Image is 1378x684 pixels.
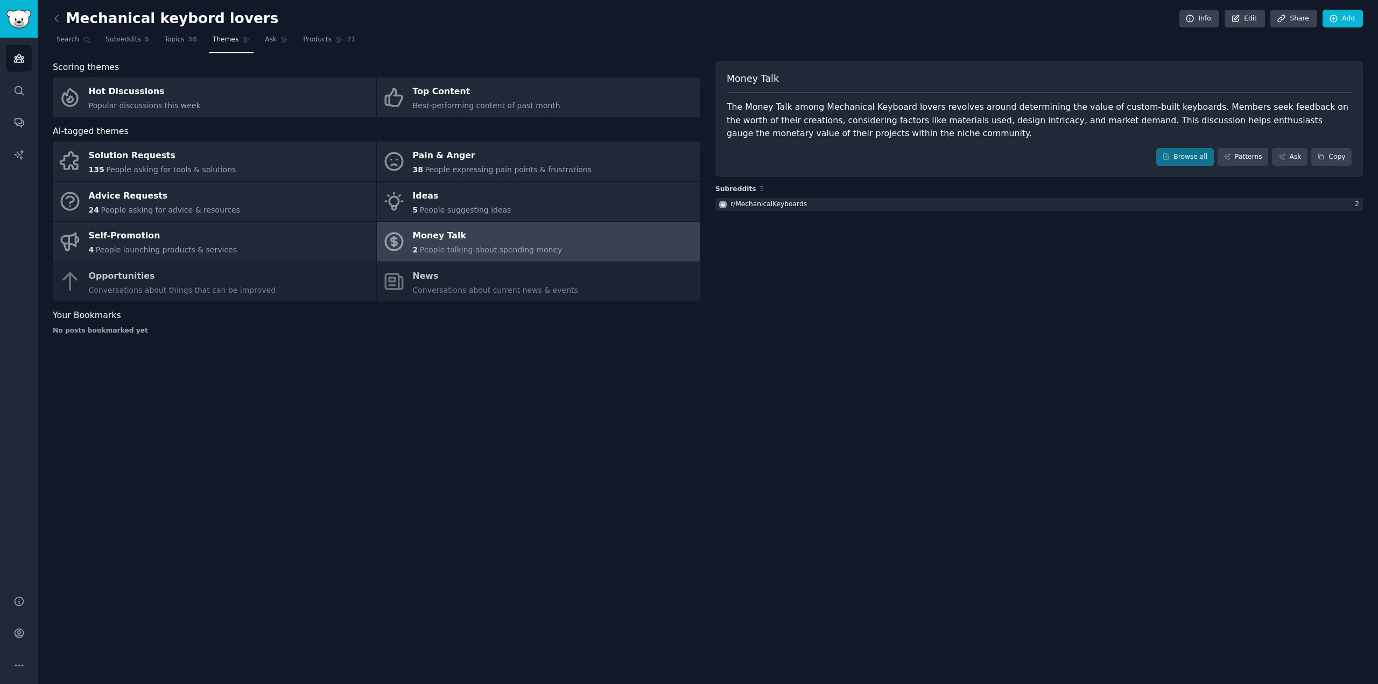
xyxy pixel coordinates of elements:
[1311,148,1352,166] button: Copy
[377,182,700,222] a: Ideas5People suggesting ideas
[164,35,184,45] span: Topics
[1355,200,1363,209] div: 2
[299,31,360,53] a: Products71
[89,245,94,254] span: 4
[89,83,201,101] div: Hot Discussions
[377,222,700,262] a: Money Talk2People talking about spending money
[89,147,236,165] div: Solution Requests
[715,185,756,194] span: Subreddits
[53,182,376,222] a: Advice Requests24People asking for advice & resources
[425,165,592,174] span: People expressing pain points & frustrations
[413,83,560,101] div: Top Content
[1218,148,1268,166] a: Patterns
[413,245,418,254] span: 2
[160,31,201,53] a: Topics58
[53,10,278,27] h2: Mechanical keybord lovers
[89,228,237,245] div: Self-Promotion
[96,245,237,254] span: People launching products & services
[303,35,332,45] span: Products
[53,31,94,53] a: Search
[53,142,376,181] a: Solution Requests135People asking for tools & solutions
[1323,10,1363,28] a: Add
[57,35,79,45] span: Search
[89,187,240,205] div: Advice Requests
[53,309,121,322] span: Your Bookmarks
[145,35,150,45] span: 5
[413,228,563,245] div: Money Talk
[106,165,236,174] span: People asking for tools & solutions
[1272,148,1307,166] a: Ask
[730,200,807,209] div: r/ MechanicalKeyboards
[209,31,254,53] a: Themes
[101,206,240,214] span: People asking for advice & resources
[727,72,779,86] span: Money Talk
[261,31,292,53] a: Ask
[1179,10,1219,28] a: Info
[719,201,727,208] img: MechanicalKeyboards
[213,35,239,45] span: Themes
[106,35,141,45] span: Subreddits
[727,101,1352,140] div: The Money Talk among Mechanical Keyboard lovers revolves around determining the value of custom-b...
[413,101,560,110] span: Best-performing content of past month
[53,77,376,117] a: Hot DiscussionsPopular discussions this week
[53,222,376,262] a: Self-Promotion4People launching products & services
[347,35,356,45] span: 71
[89,101,201,110] span: Popular discussions this week
[6,10,31,29] img: GummySearch logo
[89,165,104,174] span: 135
[420,245,563,254] span: People talking about spending money
[102,31,153,53] a: Subreddits5
[715,198,1363,211] a: MechanicalKeyboardsr/MechanicalKeyboards2
[413,206,418,214] span: 5
[377,142,700,181] a: Pain & Anger38People expressing pain points & frustrations
[188,35,198,45] span: 58
[1270,10,1317,28] a: Share
[53,125,129,138] span: AI-tagged themes
[1156,148,1214,166] a: Browse all
[420,206,511,214] span: People suggesting ideas
[1225,10,1265,28] a: Edit
[760,185,764,193] span: 5
[377,77,700,117] a: Top ContentBest-performing content of past month
[413,147,592,165] div: Pain & Anger
[53,326,700,336] div: No posts bookmarked yet
[265,35,277,45] span: Ask
[53,61,119,74] span: Scoring themes
[413,165,423,174] span: 38
[413,187,511,205] div: Ideas
[89,206,99,214] span: 24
